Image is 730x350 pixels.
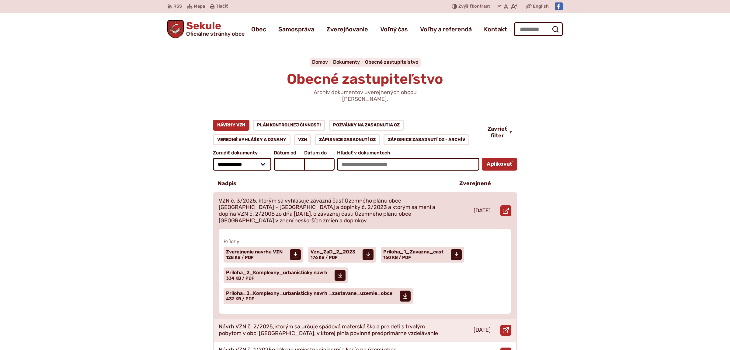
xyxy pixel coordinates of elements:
[219,323,445,337] p: Návrh VZN č. 2/2025, ktorým sa určuje spádová materská škola pre deti s trvalým pobytom v obci [G...
[333,59,365,65] a: Dokumenty
[219,198,445,224] p: VZN č. 3/2025, ktorým sa vyhlasuje záväzná časť Územného plánu obce [GEOGRAPHIC_DATA] – [GEOGRAPH...
[381,247,464,263] a: Priloha_1_Zavazna_cast 160 KB / PDF
[226,255,254,260] span: 128 KB / PDF
[380,21,408,38] a: Voľný čas
[474,207,491,214] p: [DATE]
[308,247,376,263] a: Vzn_ZaD_2_2023 176 KB / PDF
[383,249,443,254] span: Priloha_1_Zavazna_cast
[311,249,355,254] span: Vzn_ZaD_2_2023
[420,21,472,38] a: Voľby a referendá
[488,126,507,139] span: Zavrieť filter
[312,59,328,65] span: Domov
[287,71,443,87] span: Obecné zastupiteľstvo
[224,247,303,263] a: Zverejnenie navrhu VZN 128 KB / PDF
[226,270,327,275] span: Priloha_2_Komplexny_urbanisticky navrh
[292,89,438,102] p: Archív dokumentov uverejnených obcou [PERSON_NAME].
[253,120,325,131] a: Plán kontrolnej činnosti
[226,249,283,254] span: Zverejnenie navrhu VZN
[167,20,245,38] a: Logo Sekule, prejsť na domovskú stránku.
[213,158,271,171] select: Zoradiť dokumenty
[333,59,360,65] span: Dokumenty
[186,31,245,37] span: Oficiálne stránky obce
[532,3,550,10] a: English
[224,239,506,244] span: Prílohy
[311,255,338,260] span: 176 KB / PDF
[224,267,348,283] a: Priloha_2_Komplexny_urbanisticky navrh 334 KB / PDF
[274,158,304,171] input: Dátum od
[474,327,491,334] p: [DATE]
[226,296,254,302] span: 432 KB / PDF
[213,134,290,145] a: Verejné vyhlášky a oznamy
[383,255,411,260] span: 160 KB / PDF
[213,120,249,131] a: Návrhy VZN
[315,134,380,145] a: Zápisnice zasadnutí OZ
[458,4,472,9] span: Zvýšiť
[218,180,236,187] p: Nadpis
[555,2,563,10] img: Prejsť na Facebook stránku
[458,4,490,9] span: kontrast
[213,150,271,156] span: Zoradiť dokumenty
[312,59,333,65] a: Domov
[224,288,413,304] a: Priloha_3_Komplexny_urbanisticky navrh _zastavane_uzemie_obce 432 KB / PDF
[251,21,266,38] a: Obec
[337,158,479,171] input: Hľadať v dokumentoch
[278,21,314,38] a: Samospráva
[482,158,517,171] button: Aplikovať
[326,21,368,38] a: Zverejňovanie
[216,4,228,9] span: Tlačiť
[173,3,182,10] span: RSS
[384,134,470,145] a: Zápisnice zasadnutí OZ - ARCHÍV
[226,276,254,281] span: 334 KB / PDF
[483,126,517,139] button: Zavrieť filter
[304,150,335,156] span: Dátum do
[294,134,311,145] a: VZN
[329,120,404,131] a: Pozvánky na zasadnutia OZ
[459,180,491,187] p: Zverejnené
[167,20,184,38] img: Prejsť na domovskú stránku
[184,21,245,37] span: Sekule
[194,3,205,10] span: Mapa
[533,3,549,10] span: English
[226,291,392,296] span: Priloha_3_Komplexny_urbanisticky navrh _zastavane_uzemie_obce
[337,150,479,156] span: Hľadať v dokumentoch
[365,59,418,65] a: Obecné zastupiteľstvo
[274,150,304,156] span: Dátum od
[484,21,507,38] a: Kontakt
[304,158,335,171] input: Dátum do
